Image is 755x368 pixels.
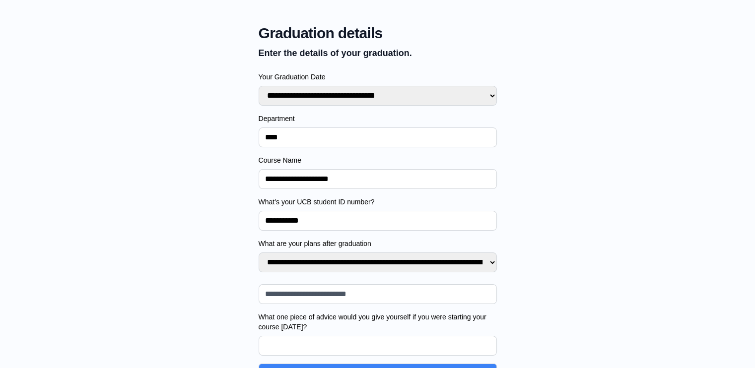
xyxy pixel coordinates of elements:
label: What’s your UCB student ID number? [259,197,497,207]
label: Course Name [259,155,497,165]
p: Enter the details of your graduation. [259,46,497,60]
span: Graduation details [259,24,497,42]
label: What are your plans after graduation [259,239,497,248]
label: What one piece of advice would you give yourself if you were starting your course [DATE]? [259,312,497,332]
label: Department [259,114,497,123]
label: Your Graduation Date [259,72,497,82]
